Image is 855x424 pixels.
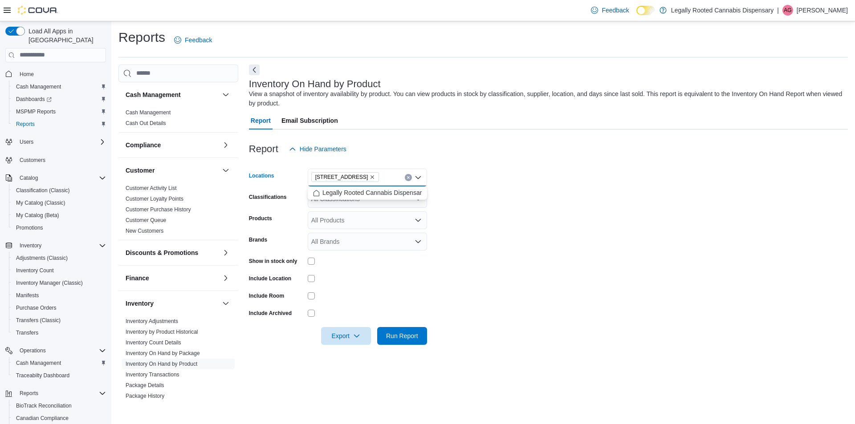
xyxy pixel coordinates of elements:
[9,314,110,327] button: Transfers (Classic)
[300,145,346,153] span: Hide Parameters
[2,136,110,148] button: Users
[16,359,61,367] span: Cash Management
[16,83,61,90] span: Cash Management
[126,185,177,192] span: Customer Activity List
[16,240,106,251] span: Inventory
[126,248,219,257] button: Discounts & Promotions
[12,119,38,129] a: Reports
[25,27,106,44] span: Load All Apps in [GEOGRAPHIC_DATA]
[16,199,65,206] span: My Catalog (Classic)
[126,228,163,234] a: New Customers
[12,290,106,301] span: Manifests
[20,71,34,78] span: Home
[16,279,83,287] span: Inventory Manager (Classic)
[126,328,198,335] span: Inventory by Product Historical
[251,112,271,129] span: Report
[415,217,422,224] button: Open list of options
[12,400,75,411] a: BioTrack Reconciliation
[118,28,165,46] h1: Reports
[16,254,68,262] span: Adjustments (Classic)
[16,304,57,311] span: Purchase Orders
[16,240,45,251] button: Inventory
[386,331,418,340] span: Run Report
[16,69,37,80] a: Home
[12,358,106,368] span: Cash Management
[126,217,166,223] a: Customer Queue
[12,94,106,105] span: Dashboards
[2,153,110,166] button: Customers
[16,402,72,409] span: BioTrack Reconciliation
[220,247,231,258] button: Discounts & Promotions
[308,186,427,199] div: Choose from the following options
[220,298,231,309] button: Inventory
[12,253,71,263] a: Adjustments (Classic)
[16,329,38,336] span: Transfers
[126,206,191,213] a: Customer Purchase History
[12,81,65,92] a: Cash Management
[587,1,632,19] a: Feedback
[12,370,106,381] span: Traceabilty Dashboard
[16,137,106,147] span: Users
[2,344,110,357] button: Operations
[126,248,198,257] h3: Discounts & Promotions
[12,315,64,326] a: Transfers (Classic)
[2,239,110,252] button: Inventory
[671,5,774,16] p: Legally Rooted Cannabis Dispensary
[126,299,219,308] button: Inventory
[16,317,61,324] span: Transfers (Classic)
[126,109,171,116] span: Cash Management
[249,79,381,89] h3: Inventory On Hand by Product
[16,96,52,103] span: Dashboards
[126,299,154,308] h3: Inventory
[126,360,197,367] span: Inventory On Hand by Product
[16,388,42,399] button: Reports
[9,400,110,412] button: BioTrack Reconciliation
[9,118,110,130] button: Reports
[126,141,161,149] h3: Compliance
[16,121,35,128] span: Reports
[118,107,238,132] div: Cash Management
[12,265,57,276] a: Inventory Count
[9,105,110,118] button: MSPMP Reports
[9,357,110,369] button: Cash Management
[220,89,231,100] button: Cash Management
[12,327,106,338] span: Transfers
[12,253,106,263] span: Adjustments (Classic)
[220,140,231,150] button: Compliance
[126,166,155,175] h3: Customer
[126,227,163,234] span: New Customers
[12,413,106,424] span: Canadian Compliance
[126,339,181,346] span: Inventory Count Details
[220,273,231,283] button: Finance
[12,185,73,196] a: Classification (Classic)
[18,6,58,15] img: Cova
[126,90,181,99] h3: Cash Management
[12,400,106,411] span: BioTrack Reconciliation
[9,222,110,234] button: Promotions
[12,222,47,233] a: Promotions
[311,172,379,182] span: 1800 6th Street
[2,387,110,400] button: Reports
[9,277,110,289] button: Inventory Manager (Classic)
[126,196,183,202] a: Customer Loyalty Points
[377,327,427,345] button: Run Report
[126,392,164,400] span: Package History
[16,154,106,166] span: Customers
[126,274,149,283] h3: Finance
[308,186,427,199] button: Legally Rooted Cannabis Dispensary
[126,206,191,213] span: Customer Purchase History
[12,94,55,105] a: Dashboards
[126,382,164,389] span: Package Details
[126,361,197,367] a: Inventory On Hand by Product
[126,120,166,126] a: Cash Out Details
[12,265,106,276] span: Inventory Count
[797,5,848,16] p: [PERSON_NAME]
[285,140,350,158] button: Hide Parameters
[126,185,177,191] a: Customer Activity List
[16,137,37,147] button: Users
[9,252,110,264] button: Adjustments (Classic)
[16,345,106,356] span: Operations
[16,372,69,379] span: Traceabilty Dashboard
[9,369,110,382] button: Traceabilty Dashboard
